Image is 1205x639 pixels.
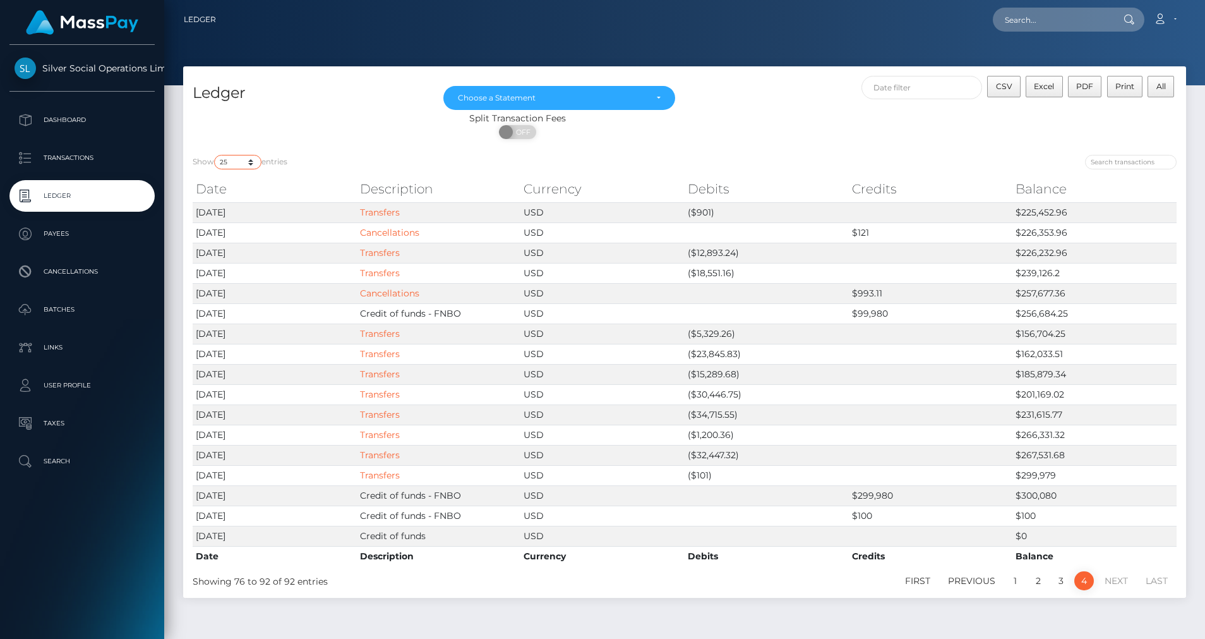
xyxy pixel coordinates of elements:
th: Currency [520,546,685,566]
div: Showing 76 to 92 of 92 entries [193,570,592,588]
img: Silver Social Operations Limited [15,58,36,79]
td: ($23,845.83) [685,344,849,364]
td: $121 [849,222,1013,243]
a: Transfers [360,247,400,259]
td: $226,232.96 [1012,243,1177,263]
td: [DATE] [193,202,357,222]
p: Transactions [15,149,150,167]
td: ($5,329.26) [685,324,849,344]
td: USD [520,263,685,283]
a: Transfers [360,409,400,420]
th: Date [193,176,357,202]
input: Search transactions [1085,155,1177,169]
td: [DATE] [193,526,357,546]
td: ($30,446.75) [685,384,849,405]
p: Payees [15,224,150,243]
a: Transfers [360,207,400,218]
td: ($101) [685,465,849,485]
td: $185,879.34 [1012,364,1177,384]
a: Transfers [360,429,400,441]
button: Print [1107,76,1143,97]
button: CSV [987,76,1021,97]
a: Ledger [9,180,155,212]
td: ($901) [685,202,849,222]
td: $256,684.25 [1012,303,1177,324]
span: Silver Social Operations Limited [9,63,155,74]
td: [DATE] [193,384,357,405]
h4: Ledger [193,82,424,104]
button: PDF [1068,76,1102,97]
td: USD [520,425,685,445]
a: Transfers [360,368,400,380]
div: Choose a Statement [458,93,646,103]
a: Cancellations [360,227,419,238]
a: Taxes [9,408,155,439]
td: ($34,715.55) [685,405,849,425]
th: Balance [1012,176,1177,202]
th: Debits [685,546,849,566]
td: [DATE] [193,303,357,324]
td: $162,033.51 [1012,344,1177,364]
a: Search [9,446,155,477]
span: OFF [506,125,537,139]
span: Excel [1034,82,1054,91]
p: Cancellations [15,262,150,281]
p: User Profile [15,376,150,395]
td: $300,080 [1012,485,1177,506]
td: Credit of funds - FNBO [357,506,521,526]
a: Ledger [184,6,216,33]
a: User Profile [9,370,155,401]
td: [DATE] [193,425,357,445]
td: [DATE] [193,324,357,344]
td: USD [520,465,685,485]
td: ($18,551.16) [685,263,849,283]
th: Currency [520,176,685,202]
input: Date filter [861,76,982,99]
td: [DATE] [193,506,357,526]
div: Split Transaction Fees [183,112,852,125]
a: 3 [1052,571,1070,590]
td: ($1,200.36) [685,425,849,445]
td: $201,169.02 [1012,384,1177,405]
td: Credit of funds [357,526,521,546]
td: [DATE] [193,283,357,303]
td: USD [520,283,685,303]
p: Links [15,338,150,357]
span: All [1156,82,1166,91]
td: [DATE] [193,243,357,263]
td: $299,980 [849,485,1013,506]
th: Description [357,546,521,566]
th: Description [357,176,521,202]
td: [DATE] [193,263,357,283]
td: USD [520,384,685,405]
input: Search... [993,8,1112,32]
td: Credit of funds - FNBO [357,303,521,324]
p: Taxes [15,414,150,433]
p: Search [15,452,150,471]
td: $100 [849,506,1013,526]
td: USD [520,405,685,425]
td: Credit of funds - FNBO [357,485,521,506]
span: PDF [1076,82,1093,91]
button: Choose a Statement [443,86,675,110]
select: Showentries [214,155,261,169]
span: Print [1115,82,1134,91]
a: Links [9,332,155,363]
a: Transfers [360,348,400,360]
a: Batches [9,294,155,326]
a: Transfers [360,267,400,279]
td: USD [520,506,685,526]
td: [DATE] [193,465,357,485]
a: Transfers [360,389,400,400]
a: Transfers [360,328,400,339]
a: Transfers [360,470,400,481]
td: USD [520,445,685,465]
th: Debits [685,176,849,202]
td: [DATE] [193,364,357,384]
a: Cancellations [360,288,419,299]
a: 4 [1074,571,1094,590]
td: USD [520,364,685,384]
a: Previous [941,571,1002,590]
a: Transfers [360,449,400,461]
td: $225,452.96 [1012,202,1177,222]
